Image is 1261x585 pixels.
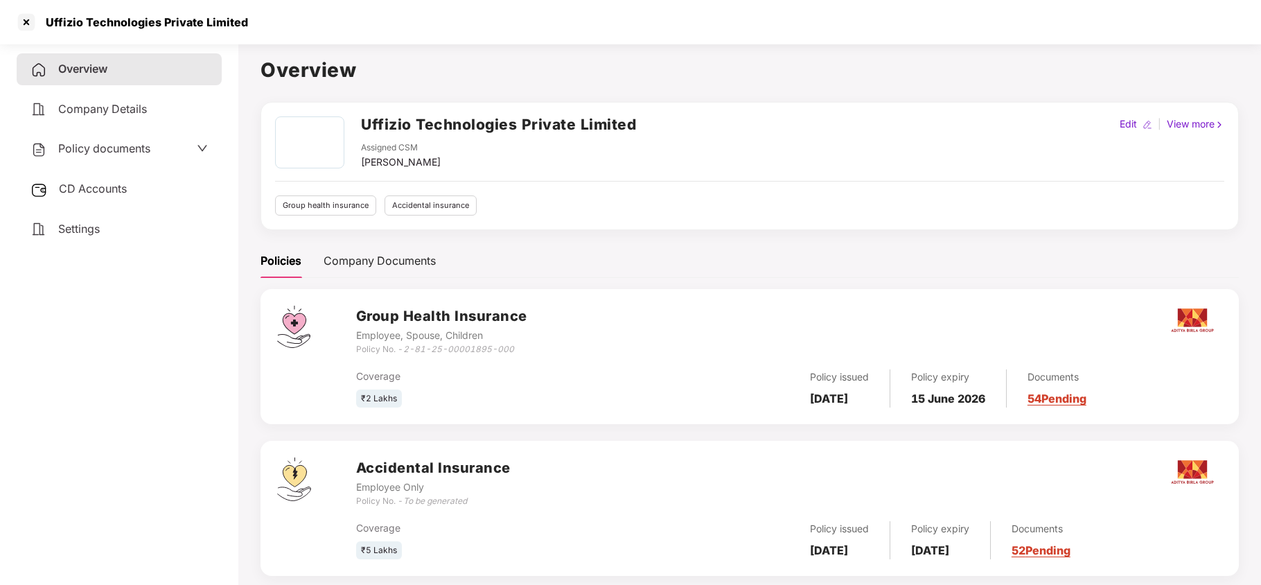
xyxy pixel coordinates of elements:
[58,102,147,116] span: Company Details
[1012,521,1070,536] div: Documents
[1155,116,1164,132] div: |
[810,521,869,536] div: Policy issued
[30,221,47,238] img: svg+xml;base64,PHN2ZyB4bWxucz0iaHR0cDovL3d3dy53My5vcmcvMjAwMC9zdmciIHdpZHRoPSIyNCIgaGVpZ2h0PSIyNC...
[58,62,107,76] span: Overview
[403,496,467,506] i: To be generated
[30,62,47,78] img: svg+xml;base64,PHN2ZyB4bWxucz0iaHR0cDovL3d3dy53My5vcmcvMjAwMC9zdmciIHdpZHRoPSIyNCIgaGVpZ2h0PSIyNC...
[277,457,311,501] img: svg+xml;base64,PHN2ZyB4bWxucz0iaHR0cDovL3d3dy53My5vcmcvMjAwMC9zdmciIHdpZHRoPSI0OS4zMjEiIGhlaWdodD...
[356,541,402,560] div: ₹5 Lakhs
[911,369,985,385] div: Policy expiry
[197,143,208,154] span: down
[356,390,402,408] div: ₹2 Lakhs
[361,141,441,155] div: Assigned CSM
[277,306,310,348] img: svg+xml;base64,PHN2ZyB4bWxucz0iaHR0cDovL3d3dy53My5vcmcvMjAwMC9zdmciIHdpZHRoPSI0Ny43MTQiIGhlaWdodD...
[911,392,985,405] b: 15 June 2026
[810,369,869,385] div: Policy issued
[810,543,848,557] b: [DATE]
[356,369,645,384] div: Coverage
[356,328,527,343] div: Employee, Spouse, Children
[30,141,47,158] img: svg+xml;base64,PHN2ZyB4bWxucz0iaHR0cDovL3d3dy53My5vcmcvMjAwMC9zdmciIHdpZHRoPSIyNCIgaGVpZ2h0PSIyNC...
[58,222,100,236] span: Settings
[356,306,527,327] h3: Group Health Insurance
[356,521,645,536] div: Coverage
[810,392,848,405] b: [DATE]
[275,195,376,216] div: Group health insurance
[1164,116,1227,132] div: View more
[361,113,636,136] h2: Uffizio Technologies Private Limited
[385,195,477,216] div: Accidental insurance
[1028,369,1086,385] div: Documents
[30,101,47,118] img: svg+xml;base64,PHN2ZyB4bWxucz0iaHR0cDovL3d3dy53My5vcmcvMjAwMC9zdmciIHdpZHRoPSIyNCIgaGVpZ2h0PSIyNC...
[261,252,301,270] div: Policies
[1168,296,1217,344] img: aditya.png
[356,495,511,508] div: Policy No. -
[361,155,441,170] div: [PERSON_NAME]
[356,457,511,479] h3: Accidental Insurance
[403,344,514,354] i: 2-81-25-00001895-000
[324,252,436,270] div: Company Documents
[1012,543,1070,557] a: 52 Pending
[1117,116,1140,132] div: Edit
[356,480,511,495] div: Employee Only
[59,182,127,195] span: CD Accounts
[1143,120,1152,130] img: editIcon
[1215,120,1224,130] img: rightIcon
[261,55,1239,85] h1: Overview
[58,141,150,155] span: Policy documents
[356,343,527,356] div: Policy No. -
[911,543,949,557] b: [DATE]
[30,182,48,198] img: svg+xml;base64,PHN2ZyB3aWR0aD0iMjUiIGhlaWdodD0iMjQiIHZpZXdCb3g9IjAgMCAyNSAyNCIgZmlsbD0ibm9uZSIgeG...
[37,15,248,29] div: Uffizio Technologies Private Limited
[1028,392,1086,405] a: 54 Pending
[1168,448,1217,496] img: aditya.png
[911,521,969,536] div: Policy expiry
